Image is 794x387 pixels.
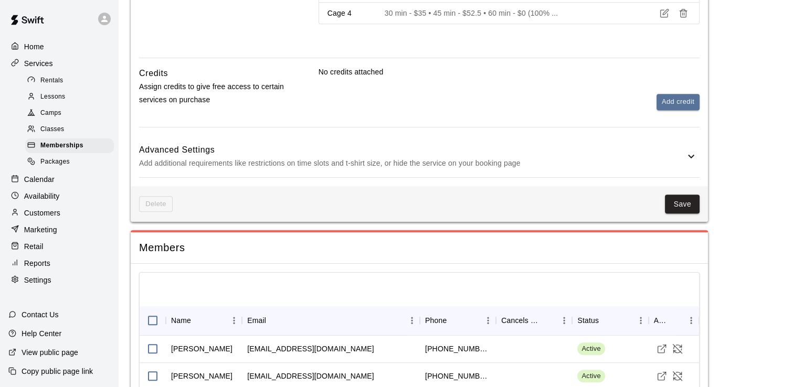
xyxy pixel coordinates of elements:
[139,241,700,255] span: Members
[139,136,700,177] div: Advanced SettingsAdd additional requirements like restrictions on time slots and t-shirt size, or...
[40,157,70,167] span: Packages
[247,371,374,381] div: rptmeier@icloud.com
[40,108,61,119] span: Camps
[577,344,605,354] span: Active
[22,309,59,320] p: Contact Us
[25,72,118,89] a: Rentals
[247,343,374,354] div: richtodd@hotmail.com
[242,306,420,335] div: Email
[24,191,60,201] p: Availability
[501,306,542,335] div: Cancels Date
[171,306,191,335] div: Name
[166,306,242,335] div: Name
[25,138,114,153] div: Memberships
[139,157,685,170] p: Add additional requirements like restrictions on time slots and t-shirt size, or hide the service...
[599,313,613,328] button: Sort
[8,171,110,187] a: Calendar
[8,222,110,238] a: Marketing
[25,90,114,104] div: Lessons
[496,306,572,335] div: Cancels Date
[24,41,44,52] p: Home
[670,368,685,384] button: Cancel Membership
[447,313,461,328] button: Sort
[556,313,572,328] button: Menu
[8,39,110,55] a: Home
[226,313,242,328] button: Menu
[171,343,232,354] div: Rich Todd
[171,371,232,381] div: Penny Meier
[25,105,118,122] a: Camps
[40,124,64,135] span: Classes
[22,366,93,377] p: Copy public page link
[425,371,491,381] div: +13602800647
[40,92,66,102] span: Lessons
[327,8,368,18] p: Cage 4
[425,306,447,335] div: Phone
[670,341,685,357] button: Cancel Membership
[24,275,51,285] p: Settings
[24,224,57,235] p: Marketing
[425,343,491,354] div: +12069191112
[139,67,168,80] h6: Credits
[191,313,206,328] button: Sort
[319,67,700,77] p: No credits attached
[665,195,700,214] button: Save
[657,94,700,110] button: Add credit
[139,80,285,106] p: Assign credits to give free access to certain services on purchase
[25,106,114,121] div: Camps
[25,89,118,105] a: Lessons
[24,174,55,185] p: Calendar
[24,208,60,218] p: Customers
[25,154,118,170] a: Packages
[385,8,628,18] p: 30 min - $35 • 45 min - $52.5 • 60 min - $0 (100% ...
[22,328,61,339] p: Help Center
[25,73,114,88] div: Rentals
[40,141,83,151] span: Memberships
[8,272,110,288] a: Settings
[577,371,605,381] span: Active
[8,205,110,221] a: Customers
[24,241,44,252] p: Retail
[24,58,53,69] p: Services
[404,313,420,328] button: Menu
[139,143,685,157] h6: Advanced Settings
[8,255,110,271] a: Reports
[572,306,648,335] div: Status
[480,313,496,328] button: Menu
[633,313,649,328] button: Menu
[8,239,110,254] a: Retail
[654,341,670,357] a: Visit customer profile
[266,313,281,328] button: Sort
[654,368,670,384] a: Visit customer profile
[8,56,110,71] a: Services
[649,306,700,335] div: Actions
[25,138,118,154] a: Memberships
[25,122,114,137] div: Classes
[654,306,669,335] div: Actions
[8,188,110,204] a: Availability
[247,306,266,335] div: Email
[40,76,63,86] span: Rentals
[24,258,50,268] p: Reports
[22,347,78,358] p: View public page
[420,306,496,335] div: Phone
[25,155,114,169] div: Packages
[669,313,683,328] button: Sort
[139,196,173,212] span: This membership cannot be deleted since it still has members
[25,122,118,138] a: Classes
[542,313,556,328] button: Sort
[683,313,699,328] button: Menu
[577,306,599,335] div: Status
